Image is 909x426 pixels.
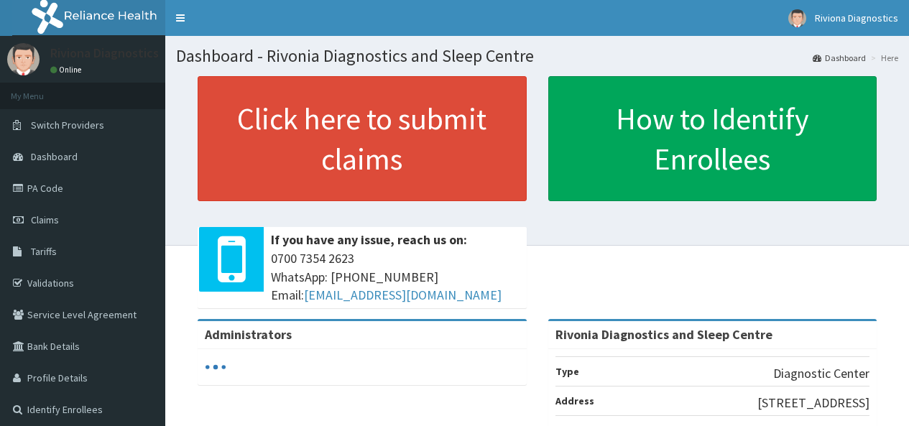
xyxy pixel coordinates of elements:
span: Claims [31,213,59,226]
a: Click here to submit claims [198,76,527,201]
b: Address [555,394,594,407]
span: Riviona Diagnostics [815,11,898,24]
b: Type [555,365,579,378]
img: User Image [7,43,40,75]
span: Dashboard [31,150,78,163]
p: Diagnostic Center [773,364,869,383]
span: Switch Providers [31,119,104,131]
strong: Rivonia Diagnostics and Sleep Centre [555,326,772,343]
img: User Image [788,9,806,27]
svg: audio-loading [205,356,226,378]
span: Tariffs [31,245,57,258]
span: 0700 7354 2623 WhatsApp: [PHONE_NUMBER] Email: [271,249,520,305]
a: How to Identify Enrollees [548,76,877,201]
b: Administrators [205,326,292,343]
a: Online [50,65,85,75]
p: Riviona Diagnostics [50,47,159,60]
h1: Dashboard - Rivonia Diagnostics and Sleep Centre [176,47,898,65]
li: Here [867,52,898,64]
b: If you have any issue, reach us on: [271,231,467,248]
a: [EMAIL_ADDRESS][DOMAIN_NAME] [304,287,502,303]
p: [STREET_ADDRESS] [757,394,869,412]
a: Dashboard [813,52,866,64]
